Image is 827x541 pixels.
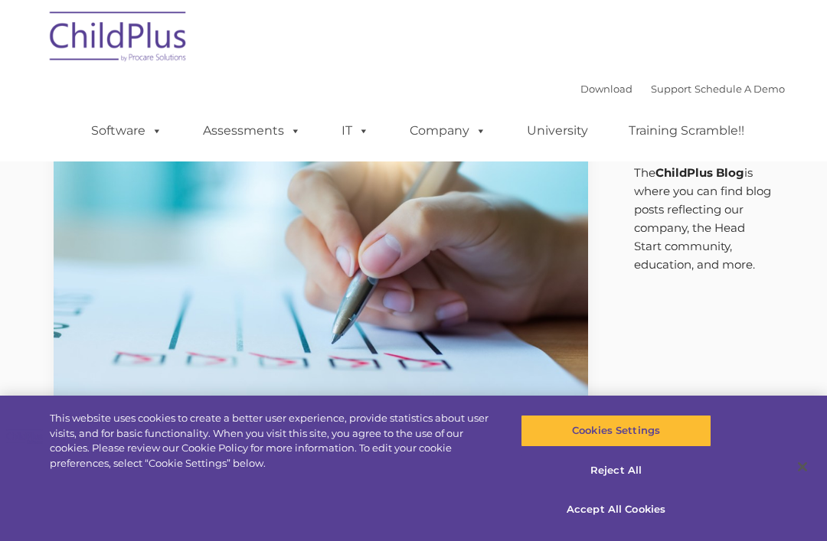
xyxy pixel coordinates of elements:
[695,83,785,95] a: Schedule A Demo
[521,494,711,526] button: Accept All Cookies
[655,165,744,180] strong: ChildPlus Blog
[512,116,603,146] a: University
[786,450,819,484] button: Close
[651,83,691,95] a: Support
[54,107,588,407] img: Efficiency Boost: ChildPlus Online's Enhanced Family Pre-Application Process - Streamlining Appli...
[580,83,785,95] font: |
[580,83,633,95] a: Download
[634,164,774,274] p: The is where you can find blog posts reflecting our company, the Head Start community, education,...
[613,116,760,146] a: Training Scramble!!
[76,116,178,146] a: Software
[42,1,195,77] img: ChildPlus by Procare Solutions
[394,116,502,146] a: Company
[521,415,711,447] button: Cookies Settings
[326,116,384,146] a: IT
[188,116,316,146] a: Assessments
[521,455,711,487] button: Reject All
[50,411,496,471] div: This website uses cookies to create a better user experience, provide statistics about user visit...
